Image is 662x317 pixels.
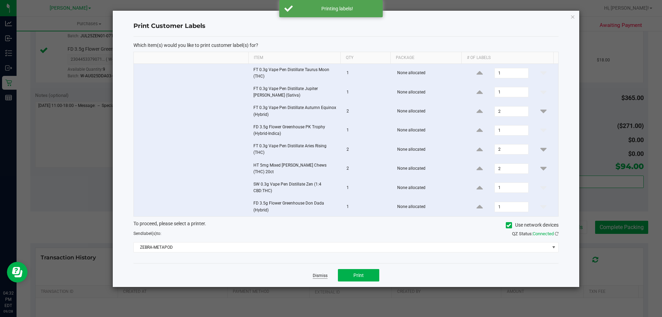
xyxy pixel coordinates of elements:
[353,273,364,278] span: Print
[512,231,559,236] span: QZ Status:
[338,269,379,281] button: Print
[249,159,342,178] td: HT 5mg Mixed [PERSON_NAME] Chews (THC) 20ct
[533,231,554,236] span: Connected
[393,140,465,159] td: None allocated
[133,42,559,48] p: Which item(s) would you like to print customer label(s) for?
[249,178,342,197] td: SW 0.3g Vape Pen Distillate Zen (1:4 CBD:THC)
[393,121,465,140] td: None allocated
[342,121,393,140] td: 1
[393,102,465,121] td: None allocated
[128,220,564,230] div: To proceed, please select a printer.
[249,121,342,140] td: FD 3.5g Flower Greenhouse PK Trophy (Hybrid-Indica)
[143,231,157,236] span: label(s)
[7,262,28,283] iframe: Resource center
[393,197,465,216] td: None allocated
[133,231,161,236] span: Send to:
[393,64,465,83] td: None allocated
[506,221,559,229] label: Use network devices
[249,140,342,159] td: FT 0.3g Vape Pen Distillate Aries Rising (THC)
[342,64,393,83] td: 1
[393,159,465,178] td: None allocated
[249,197,342,216] td: FD 3.5g Flower Greenhouse Don Dada (Hybrid)
[342,159,393,178] td: 2
[248,52,340,64] th: Item
[249,83,342,102] td: FT 0.3g Vape Pen Distillate Jupiter [PERSON_NAME] (Sativa)
[342,197,393,216] td: 1
[134,242,550,252] span: ZEBRA-METAPOD
[313,273,328,279] a: Dismiss
[249,102,342,121] td: FT 0.3g Vape Pen Distillate Autumn Equinox (Hybrid)
[390,52,461,64] th: Package
[342,140,393,159] td: 2
[342,83,393,102] td: 1
[340,52,390,64] th: Qty
[393,178,465,197] td: None allocated
[461,52,553,64] th: # of labels
[342,178,393,197] td: 1
[342,102,393,121] td: 2
[133,22,559,31] h4: Print Customer Labels
[393,83,465,102] td: None allocated
[297,5,378,12] div: Printing labels!
[249,64,342,83] td: FT 0.3g Vape Pen Distillate Taurus Moon (THC)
